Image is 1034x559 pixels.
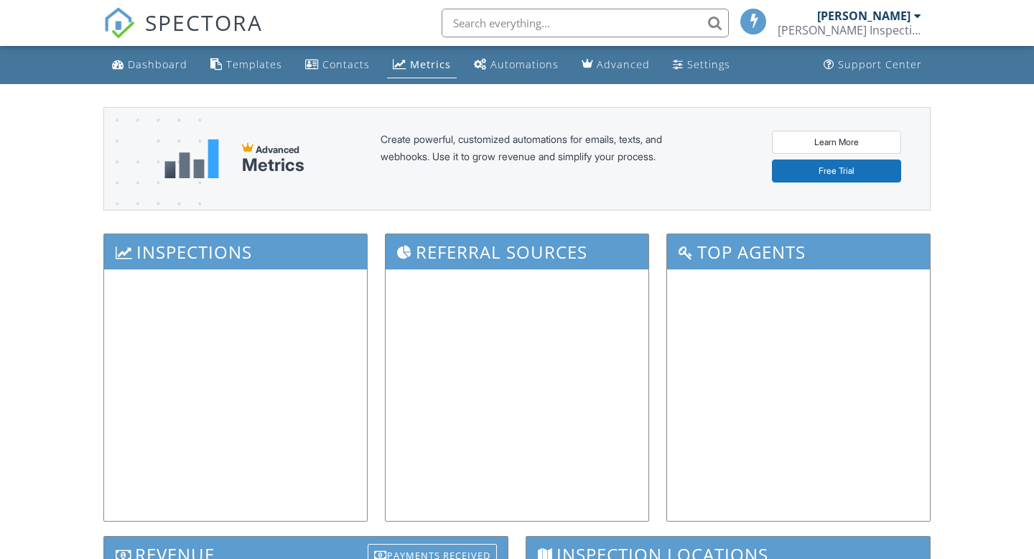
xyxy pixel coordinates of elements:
[128,57,187,71] div: Dashboard
[410,57,451,71] div: Metrics
[838,57,922,71] div: Support Center
[145,7,263,37] span: SPECTORA
[226,57,282,71] div: Templates
[106,52,193,78] a: Dashboard
[817,9,910,23] div: [PERSON_NAME]
[256,144,299,155] span: Advanced
[442,9,729,37] input: Search everything...
[381,131,697,187] div: Create powerful, customized automations for emails, texts, and webhooks. Use it to grow revenue a...
[322,57,370,71] div: Contacts
[164,139,219,178] img: metrics-aadfce2e17a16c02574e7fc40e4d6b8174baaf19895a402c862ea781aae8ef5b.svg
[242,155,304,175] div: Metrics
[667,234,930,269] h3: Top Agents
[299,52,376,78] a: Contacts
[772,160,901,183] a: Free Trial
[818,52,928,78] a: Support Center
[687,57,730,71] div: Settings
[104,108,201,267] img: advanced-banner-bg-f6ff0eecfa0ee76150a1dea9fec4b49f333892f74bc19f1b897a312d7a1b2ff3.png
[104,234,367,269] h3: Inspections
[386,234,648,269] h3: Referral Sources
[667,52,736,78] a: Settings
[772,131,901,154] a: Learn More
[103,19,263,50] a: SPECTORA
[778,23,921,37] div: Lucas Inspection Services
[387,52,457,78] a: Metrics
[576,52,656,78] a: Advanced
[468,52,564,78] a: Automations (Basic)
[490,57,559,71] div: Automations
[103,7,135,39] img: The Best Home Inspection Software - Spectora
[205,52,288,78] a: Templates
[597,57,650,71] div: Advanced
